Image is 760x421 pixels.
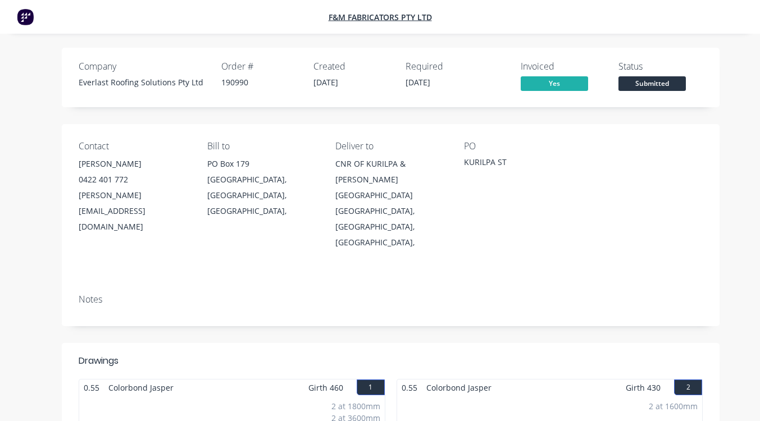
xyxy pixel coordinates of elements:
button: 2 [674,379,702,395]
div: Drawings [79,354,119,368]
span: Submitted [618,76,686,90]
div: Everlast Roofing Solutions Pty Ltd [79,76,208,88]
div: Invoiced [521,61,605,72]
div: [PERSON_NAME][EMAIL_ADDRESS][DOMAIN_NAME] [79,187,189,235]
span: Colorbond Jasper [422,379,496,396]
div: Status [618,61,703,72]
div: [PERSON_NAME]0422 401 772[PERSON_NAME][EMAIL_ADDRESS][DOMAIN_NAME] [79,156,189,235]
span: Girth 430 [626,379,661,396]
div: 2 at 1800mm [331,400,380,412]
div: Notes [79,294,703,305]
span: Girth 460 [308,379,343,396]
div: Bill to [207,141,318,152]
div: Created [313,61,392,72]
div: PO Box 179 [207,156,318,172]
div: [GEOGRAPHIC_DATA], [GEOGRAPHIC_DATA], [GEOGRAPHIC_DATA], [207,172,318,219]
div: CNR OF KURILPA & [PERSON_NAME][GEOGRAPHIC_DATA][GEOGRAPHIC_DATA], [GEOGRAPHIC_DATA], [GEOGRAPHIC_... [335,156,446,250]
div: [GEOGRAPHIC_DATA], [GEOGRAPHIC_DATA], [GEOGRAPHIC_DATA], [335,203,446,250]
div: [PERSON_NAME] [79,156,189,172]
span: [DATE] [313,77,338,88]
button: 1 [357,379,385,395]
a: F&M Fabricators Pty Ltd [329,12,432,22]
div: Order # [221,61,300,72]
div: 2 at 1600mm [649,400,698,412]
span: Colorbond Jasper [104,379,178,396]
span: Yes [521,76,588,90]
div: Deliver to [335,141,446,152]
div: Contact [79,141,189,152]
span: [DATE] [406,77,430,88]
div: CNR OF KURILPA & [PERSON_NAME][GEOGRAPHIC_DATA] [335,156,446,203]
div: 0422 401 772 [79,172,189,187]
div: 190990 [221,76,300,88]
span: 0.55 [397,379,422,396]
div: Company [79,61,208,72]
div: KURILPA ST [464,156,575,172]
img: Factory [17,8,34,25]
div: PO [464,141,575,152]
span: 0.55 [79,379,104,396]
div: PO Box 179[GEOGRAPHIC_DATA], [GEOGRAPHIC_DATA], [GEOGRAPHIC_DATA], [207,156,318,219]
div: Required [406,61,484,72]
